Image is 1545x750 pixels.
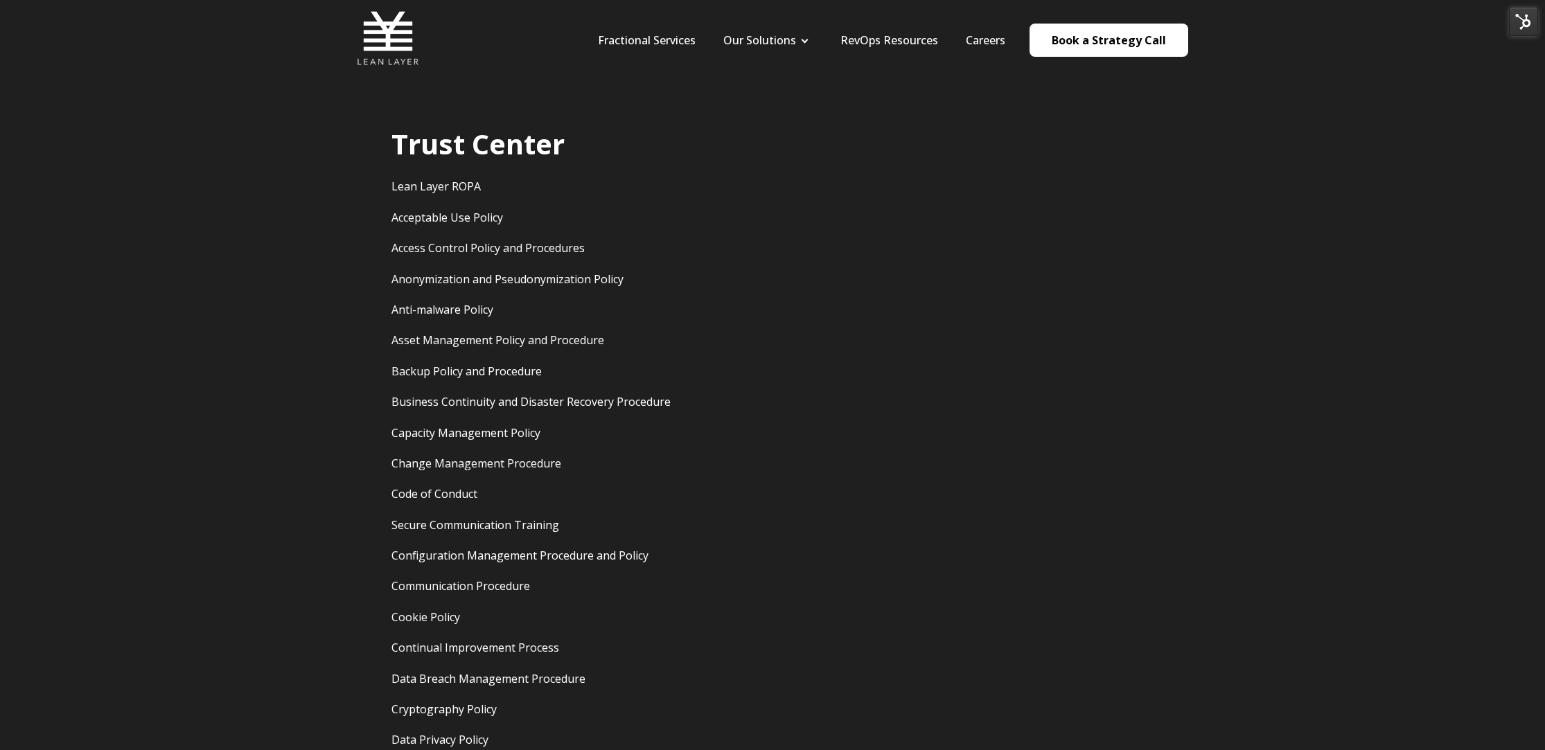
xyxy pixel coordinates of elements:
a: Code of Conduct [391,486,477,501]
a: Backup Policy and Procedure [391,364,542,379]
a: Communication Procedure [391,578,530,593]
a: Lean Layer ROPA [391,179,481,194]
a: Continual Improvement Process [391,640,559,655]
a: Change Management Procedure [391,456,561,471]
img: Lean Layer Logo [357,7,419,69]
div: Navigation Menu [584,33,1019,48]
a: Secure Communication Training [391,517,559,533]
a: RevOps Resources [840,33,938,48]
a: Our Solutions [723,33,796,48]
a: Data Privacy Policy [391,732,488,747]
a: Data Breach Management Procedure [391,671,585,686]
a: Anonymization and Pseudonymization Policy [391,271,624,287]
a: Book a Strategy Call [1030,24,1188,57]
a: Cryptography Policy [391,702,497,717]
a: Access Control Policy and Procedures [391,240,585,256]
a: Asset Management Policy and Procedure [391,332,604,348]
a: Fractional Services [598,33,696,48]
a: Capacity Management Policy [391,425,540,440]
a: Cookie Policy [391,609,460,625]
span: Trust Center [391,125,565,163]
a: Careers [966,33,1005,48]
a: Configuration Management Procedure and Policy [391,548,648,563]
img: HubSpot Tools Menu Toggle [1509,7,1538,36]
a: Anti-malware Policy [391,302,493,317]
a: Business Continuity and Disaster Recovery Procedure [391,394,671,409]
a: Acceptable Use Policy [391,210,503,225]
